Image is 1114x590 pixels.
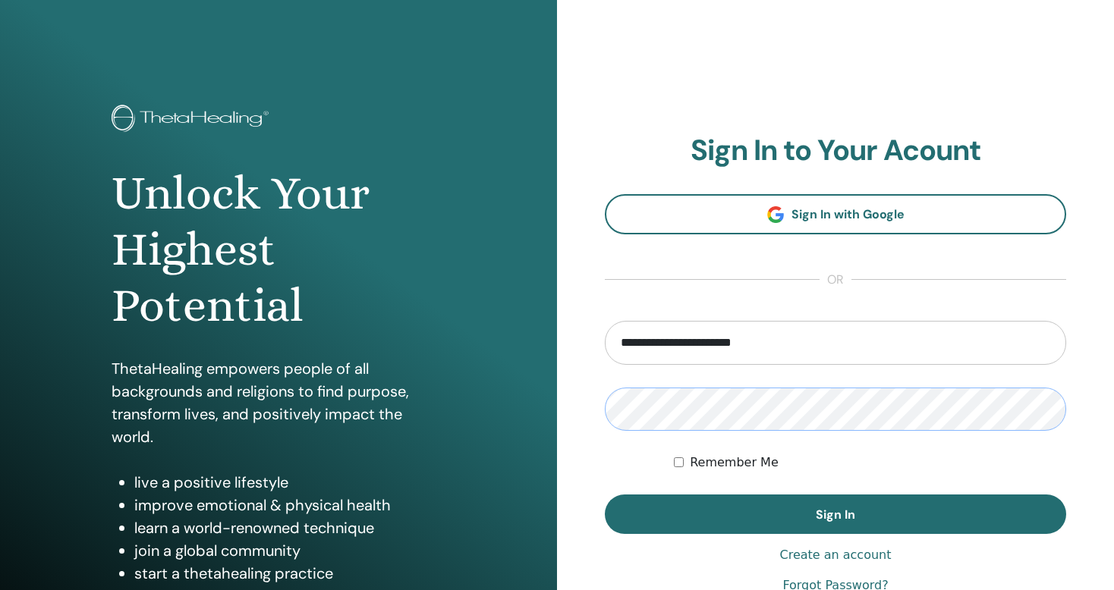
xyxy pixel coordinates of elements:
p: ThetaHealing empowers people of all backgrounds and religions to find purpose, transform lives, a... [112,357,445,448]
span: Sign In [816,507,855,523]
button: Sign In [605,494,1066,534]
h1: Unlock Your Highest Potential [112,165,445,334]
li: learn a world-renowned technique [134,516,445,539]
li: join a global community [134,539,445,562]
span: Sign In with Google [791,206,905,222]
div: Keep me authenticated indefinitely or until I manually logout [674,453,1066,472]
span: or [820,271,851,289]
li: live a positive lifestyle [134,471,445,494]
a: Create an account [779,546,891,564]
label: Remember Me [690,453,779,472]
h2: Sign In to Your Acount [605,133,1066,168]
a: Sign In with Google [605,194,1066,234]
li: improve emotional & physical health [134,494,445,516]
li: start a thetahealing practice [134,562,445,585]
